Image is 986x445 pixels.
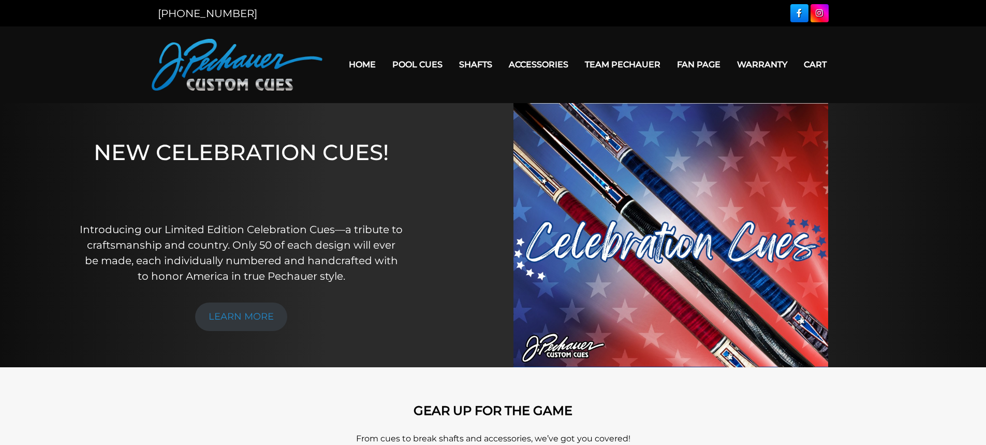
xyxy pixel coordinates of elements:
a: Pool Cues [384,51,451,78]
a: Accessories [501,51,577,78]
h1: NEW CELEBRATION CUES! [79,139,404,207]
p: From cues to break shafts and accessories, we’ve got you covered! [198,433,788,445]
a: [PHONE_NUMBER] [158,7,257,20]
a: Shafts [451,51,501,78]
a: Team Pechauer [577,51,669,78]
p: Introducing our Limited Edition Celebration Cues—a tribute to craftsmanship and country. Only 50 ... [79,222,404,284]
a: Home [341,51,384,78]
img: Pechauer Custom Cues [152,39,322,91]
a: Cart [796,51,835,78]
a: Fan Page [669,51,729,78]
strong: GEAR UP FOR THE GAME [414,403,572,418]
a: LEARN MORE [195,303,287,331]
a: Warranty [729,51,796,78]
